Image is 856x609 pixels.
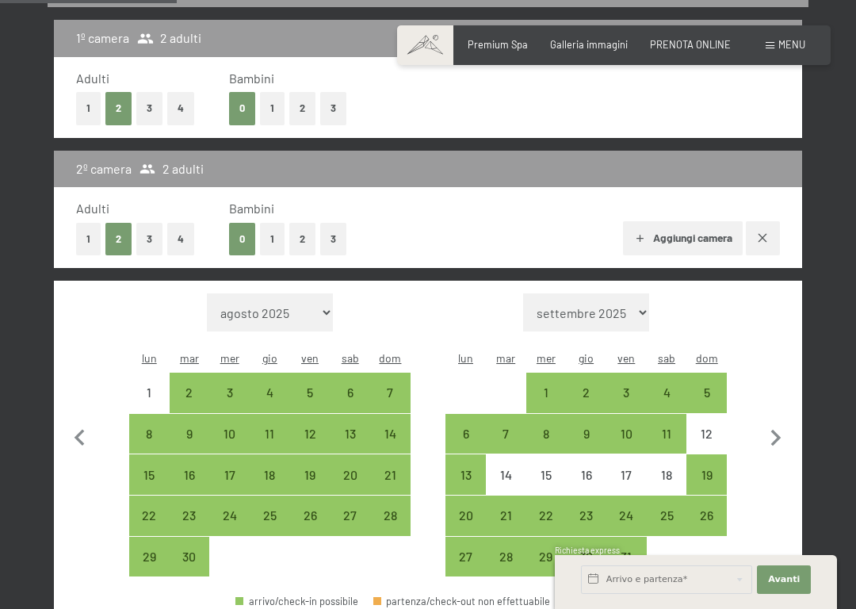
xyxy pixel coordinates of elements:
[235,596,358,607] div: arrivo/check-in possibile
[686,414,727,454] div: Sun Oct 12 2025
[331,427,369,465] div: 13
[608,386,645,423] div: 3
[301,351,319,365] abbr: venerdì
[566,496,606,536] div: Thu Oct 23 2025
[129,414,170,454] div: arrivo/check-in possibile
[209,496,250,536] div: arrivo/check-in possibile
[209,414,250,454] div: Wed Sep 10 2025
[526,537,567,577] div: Wed Oct 29 2025
[171,469,208,506] div: 16
[486,414,526,454] div: arrivo/check-in possibile
[458,351,473,365] abbr: lunedì
[486,454,526,495] div: Tue Oct 14 2025
[250,454,290,495] div: Thu Sep 18 2025
[372,427,409,465] div: 14
[250,373,290,413] div: arrivo/check-in possibile
[566,454,606,495] div: arrivo/check-in non effettuabile
[370,496,411,536] div: Sun Sep 28 2025
[167,223,194,255] button: 4
[250,414,290,454] div: arrivo/check-in possibile
[526,454,567,495] div: arrivo/check-in non effettuabile
[250,373,290,413] div: Thu Sep 04 2025
[331,469,369,506] div: 20
[566,454,606,495] div: Thu Oct 16 2025
[251,427,289,465] div: 11
[606,454,647,495] div: arrivo/check-in non effettuabile
[260,223,285,255] button: 1
[290,414,331,454] div: arrivo/check-in possibile
[209,373,250,413] div: arrivo/check-in possibile
[370,454,411,495] div: Sun Sep 21 2025
[76,71,109,86] span: Adulti
[606,414,647,454] div: arrivo/check-in possibile
[647,373,687,413] div: Sat Oct 04 2025
[289,223,315,255] button: 2
[496,351,515,365] abbr: martedì
[229,223,255,255] button: 0
[647,496,687,536] div: arrivo/check-in possibile
[131,509,168,546] div: 22
[211,427,248,465] div: 10
[330,496,370,536] div: Sat Sep 27 2025
[105,223,132,255] button: 2
[537,351,556,365] abbr: mercoledì
[170,454,210,495] div: Tue Sep 16 2025
[63,293,97,577] button: Mese precedente
[262,351,277,365] abbr: giovedì
[650,38,731,51] span: PRENOTA ONLINE
[76,29,129,47] h3: 1º camera
[566,537,606,577] div: arrivo/check-in possibile
[370,496,411,536] div: arrivo/check-in possibile
[608,509,645,546] div: 24
[251,509,289,546] div: 25
[331,386,369,423] div: 6
[372,509,409,546] div: 28
[647,454,687,495] div: arrivo/check-in non effettuabile
[526,414,567,454] div: Wed Oct 08 2025
[330,373,370,413] div: arrivo/check-in possibile
[445,496,486,536] div: arrivo/check-in possibile
[526,496,567,536] div: Wed Oct 22 2025
[209,414,250,454] div: arrivo/check-in possibile
[370,414,411,454] div: arrivo/check-in possibile
[528,469,565,506] div: 15
[170,537,210,577] div: Tue Sep 30 2025
[105,92,132,124] button: 2
[447,550,484,588] div: 27
[170,414,210,454] div: Tue Sep 09 2025
[445,496,486,536] div: Mon Oct 20 2025
[209,373,250,413] div: Wed Sep 03 2025
[648,509,686,546] div: 25
[447,427,484,465] div: 6
[137,29,201,47] span: 2 adulti
[129,496,170,536] div: Mon Sep 22 2025
[566,373,606,413] div: arrivo/check-in possibile
[292,386,329,423] div: 5
[566,373,606,413] div: Thu Oct 02 2025
[445,454,486,495] div: Mon Oct 13 2025
[76,223,101,255] button: 1
[447,509,484,546] div: 20
[379,351,401,365] abbr: domenica
[370,454,411,495] div: arrivo/check-in possibile
[567,427,605,465] div: 9
[746,221,780,255] button: Rimuovi camera
[330,454,370,495] div: Sat Sep 20 2025
[129,414,170,454] div: Mon Sep 08 2025
[686,414,727,454] div: arrivo/check-in non effettuabile
[170,454,210,495] div: arrivo/check-in possibile
[486,537,526,577] div: arrivo/check-in possibile
[487,469,525,506] div: 14
[648,386,686,423] div: 4
[289,92,315,124] button: 2
[229,71,274,86] span: Bambini
[250,454,290,495] div: arrivo/check-in possibile
[372,469,409,506] div: 21
[331,509,369,546] div: 27
[129,454,170,495] div: Mon Sep 15 2025
[211,509,248,546] div: 24
[170,496,210,536] div: Tue Sep 23 2025
[136,92,162,124] button: 3
[129,454,170,495] div: arrivo/check-in possibile
[550,38,628,51] a: Galleria immagini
